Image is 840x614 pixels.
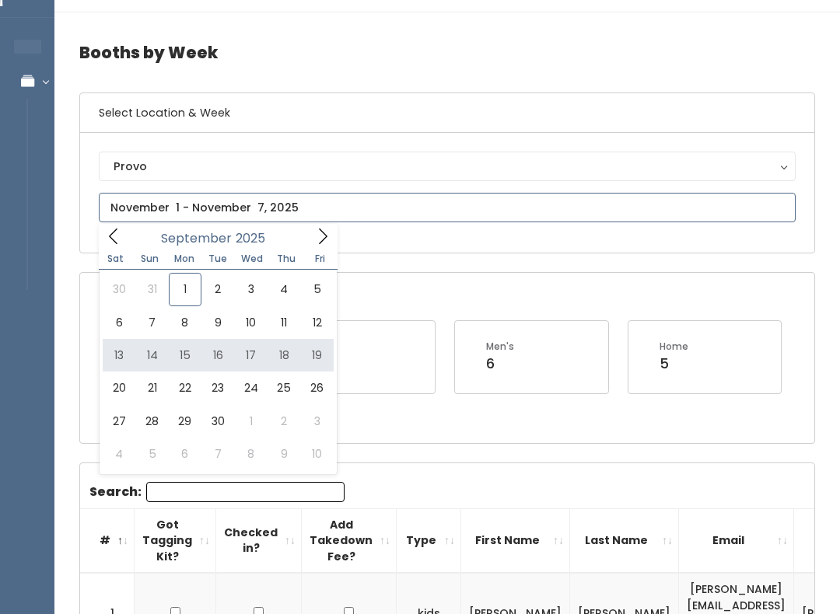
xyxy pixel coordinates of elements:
[169,372,201,404] span: September 22, 2025
[161,232,232,245] span: September
[679,508,794,573] th: Email: activate to sort column ascending
[135,306,168,339] span: September 7, 2025
[99,254,133,263] span: Sat
[103,339,135,372] span: September 13, 2025
[235,306,268,339] span: September 10, 2025
[133,254,167,263] span: Sun
[103,273,135,305] span: August 30, 2025
[268,372,300,404] span: September 25, 2025
[300,306,333,339] span: September 12, 2025
[146,482,345,502] input: Search:
[486,354,514,374] div: 6
[268,438,300,470] span: October 9, 2025
[135,508,216,573] th: Got Tagging Kit?: activate to sort column ascending
[660,354,688,374] div: 5
[235,254,269,263] span: Wed
[461,508,570,573] th: First Name: activate to sort column ascending
[300,405,333,438] span: October 3, 2025
[201,438,234,470] span: October 7, 2025
[201,254,235,263] span: Tue
[80,508,135,573] th: #: activate to sort column descending
[103,438,135,470] span: October 4, 2025
[300,372,333,404] span: September 26, 2025
[268,339,300,372] span: September 18, 2025
[99,193,796,222] input: November 1 - November 7, 2025
[114,158,781,175] div: Provo
[169,405,201,438] span: September 29, 2025
[167,254,201,263] span: Mon
[235,339,268,372] span: September 17, 2025
[300,438,333,470] span: October 10, 2025
[397,508,461,573] th: Type: activate to sort column ascending
[89,482,345,502] label: Search:
[268,273,300,305] span: September 4, 2025
[169,339,201,372] span: September 15, 2025
[302,508,397,573] th: Add Takedown Fee?: activate to sort column ascending
[300,339,333,372] span: September 19, 2025
[232,229,278,248] input: Year
[216,508,302,573] th: Checked in?: activate to sort column ascending
[300,273,333,305] span: September 5, 2025
[169,306,201,339] span: September 8, 2025
[486,340,514,354] div: Men's
[201,273,234,305] span: September 2, 2025
[268,405,300,438] span: October 2, 2025
[135,405,168,438] span: September 28, 2025
[235,273,268,305] span: September 3, 2025
[169,438,201,470] span: October 6, 2025
[103,306,135,339] span: September 6, 2025
[268,306,300,339] span: September 11, 2025
[201,306,234,339] span: September 9, 2025
[135,372,168,404] span: September 21, 2025
[660,340,688,354] div: Home
[303,254,338,263] span: Fri
[201,372,234,404] span: September 23, 2025
[169,273,201,305] span: September 1, 2025
[235,438,268,470] span: October 8, 2025
[235,372,268,404] span: September 24, 2025
[570,508,679,573] th: Last Name: activate to sort column ascending
[99,152,796,181] button: Provo
[135,339,168,372] span: September 14, 2025
[79,31,815,74] h4: Booths by Week
[201,339,234,372] span: September 16, 2025
[80,93,814,133] h6: Select Location & Week
[135,438,168,470] span: October 5, 2025
[269,254,303,263] span: Thu
[103,405,135,438] span: September 27, 2025
[201,405,234,438] span: September 30, 2025
[135,273,168,305] span: August 31, 2025
[235,405,268,438] span: October 1, 2025
[103,372,135,404] span: September 20, 2025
